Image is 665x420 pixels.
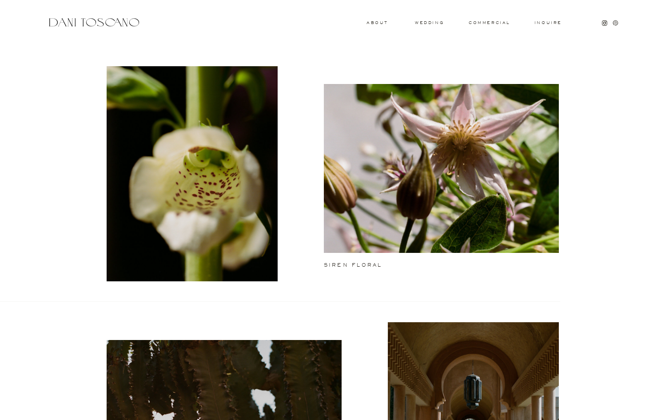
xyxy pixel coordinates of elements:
a: wedding [415,21,444,24]
a: About [366,21,386,24]
a: Inquire [534,21,562,25]
a: commercial [469,21,510,24]
a: siren floral [324,263,423,269]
